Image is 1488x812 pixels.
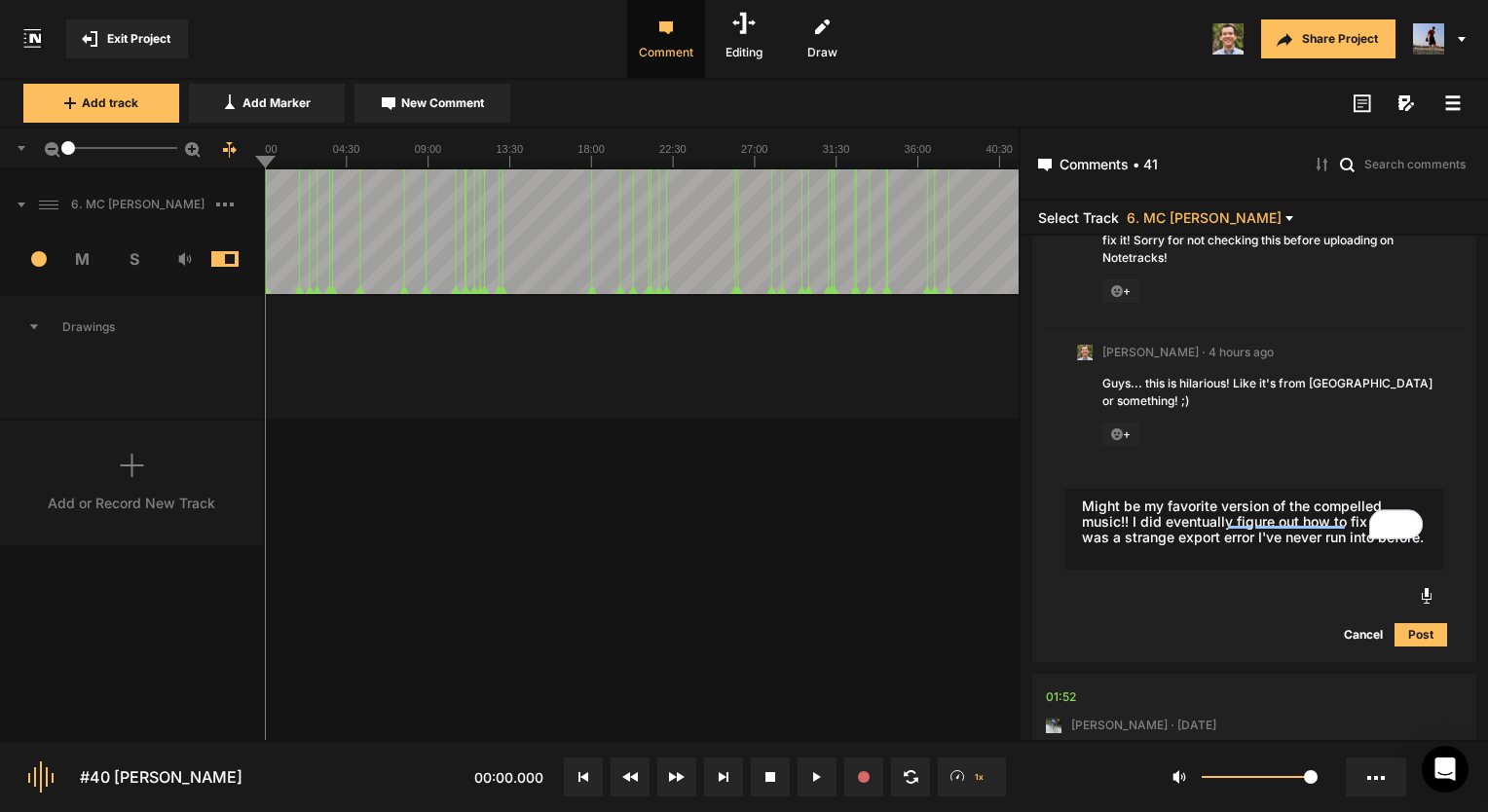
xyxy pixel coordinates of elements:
[659,143,687,155] text: 22:30
[66,19,188,58] button: Exit Project
[1102,344,1274,361] span: [PERSON_NAME] · 4 hours ago
[1046,687,1076,707] div: 01:52.021
[986,143,1013,155] text: 40:30
[1332,623,1395,646] button: Cancel
[63,196,216,213] span: 6. MC [PERSON_NAME]
[1046,718,1061,733] img: ACg8ocLxXzHjWyafR7sVkIfmxRufCxqaSAR27SDjuE-ggbMy1qqdgD8=s96-c
[333,143,360,155] text: 04:30
[741,143,768,155] text: 27:00
[1362,154,1470,173] input: Search comments
[938,757,1006,796] button: 1x
[1021,129,1488,201] header: Comments • 41
[1021,201,1488,236] header: Select Track
[1102,423,1139,446] span: +
[1395,623,1447,646] button: Post
[242,94,311,112] span: Add Marker
[496,143,523,155] text: 13:30
[1422,746,1469,793] div: Open Intercom Messenger
[577,143,605,155] text: 18:00
[1071,717,1216,734] span: [PERSON_NAME] · [DATE]
[354,84,510,123] button: New Comment
[905,143,932,155] text: 36:00
[1127,210,1282,225] span: 6. MC [PERSON_NAME]
[474,769,543,786] span: 00:00.000
[80,765,242,789] div: #40 [PERSON_NAME]
[823,143,850,155] text: 31:30
[48,493,215,513] div: Add or Record New Track
[57,247,109,271] span: M
[108,247,160,271] span: S
[189,84,345,123] button: Add Marker
[107,30,170,48] span: Exit Project
[415,143,442,155] text: 09:00
[1102,279,1139,303] span: +
[401,94,484,112] span: New Comment
[1413,23,1444,55] img: ACg8ocJ5zrP0c3SJl5dKscm-Goe6koz8A9fWD7dpguHuX8DX5VIxymM=s96-c
[23,84,179,123] button: Add track
[82,94,138,112] span: Add track
[1077,345,1093,360] img: 424769395311cb87e8bb3f69157a6d24
[1212,23,1244,55] img: 424769395311cb87e8bb3f69157a6d24
[1102,375,1437,410] div: Guys... this is hilarious! Like it's from [GEOGRAPHIC_DATA] or something! ;)
[1261,19,1395,58] button: Share Project
[1064,489,1444,571] textarea: To enrich screen reader interactions, please activate Accessibility in Grammarly extension settings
